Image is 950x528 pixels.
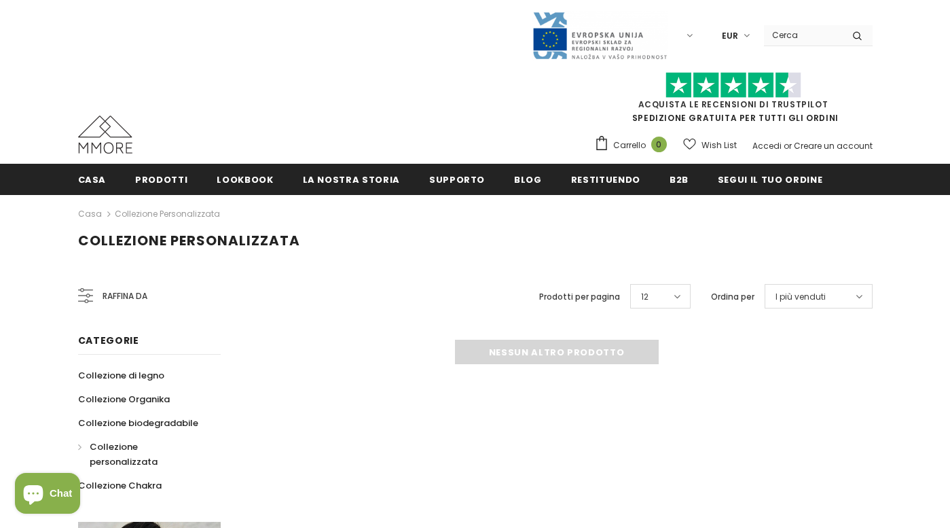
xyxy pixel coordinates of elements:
[303,164,400,194] a: La nostra storia
[78,334,139,347] span: Categorie
[103,289,147,304] span: Raffina da
[594,78,873,124] span: SPEDIZIONE GRATUITA PER TUTTI GLI ORDINI
[303,173,400,186] span: La nostra storia
[90,440,158,468] span: Collezione personalizzata
[532,11,668,60] img: Javni Razpis
[514,173,542,186] span: Blog
[683,133,737,157] a: Wish List
[670,164,689,194] a: B2B
[78,417,198,429] span: Collezione biodegradabile
[752,140,782,152] a: Accedi
[78,369,164,382] span: Collezione di legno
[651,137,667,152] span: 0
[78,173,107,186] span: Casa
[217,173,273,186] span: Lookbook
[539,290,620,304] label: Prodotti per pagina
[78,364,164,387] a: Collezione di legno
[78,411,198,435] a: Collezione biodegradabile
[701,139,737,152] span: Wish List
[78,206,102,222] a: Casa
[711,290,754,304] label: Ordina per
[794,140,873,152] a: Creare un account
[764,25,842,45] input: Search Site
[135,173,187,186] span: Prodotti
[571,164,640,194] a: Restituendo
[78,479,162,492] span: Collezione Chakra
[718,164,822,194] a: Segui il tuo ordine
[613,139,646,152] span: Carrello
[135,164,187,194] a: Prodotti
[784,140,792,152] span: or
[78,164,107,194] a: Casa
[514,164,542,194] a: Blog
[115,208,220,219] a: Collezione personalizzata
[429,164,485,194] a: supporto
[78,435,206,474] a: Collezione personalizzata
[638,99,828,110] a: Acquista le recensioni di TrustPilot
[722,29,738,43] span: EUR
[665,72,801,99] img: Fidati di Pilot Stars
[11,473,84,517] inbox-online-store-chat: Shopify online store chat
[78,393,170,406] span: Collezione Organika
[571,173,640,186] span: Restituendo
[594,135,674,156] a: Carrello 0
[429,173,485,186] span: supporto
[641,290,648,304] span: 12
[718,173,822,186] span: Segui il tuo ordine
[78,116,132,154] img: Casi MMORE
[78,387,170,411] a: Collezione Organika
[78,231,300,250] span: Collezione personalizzata
[78,474,162,497] a: Collezione Chakra
[217,164,273,194] a: Lookbook
[775,290,826,304] span: I più venduti
[532,29,668,41] a: Javni Razpis
[670,173,689,186] span: B2B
